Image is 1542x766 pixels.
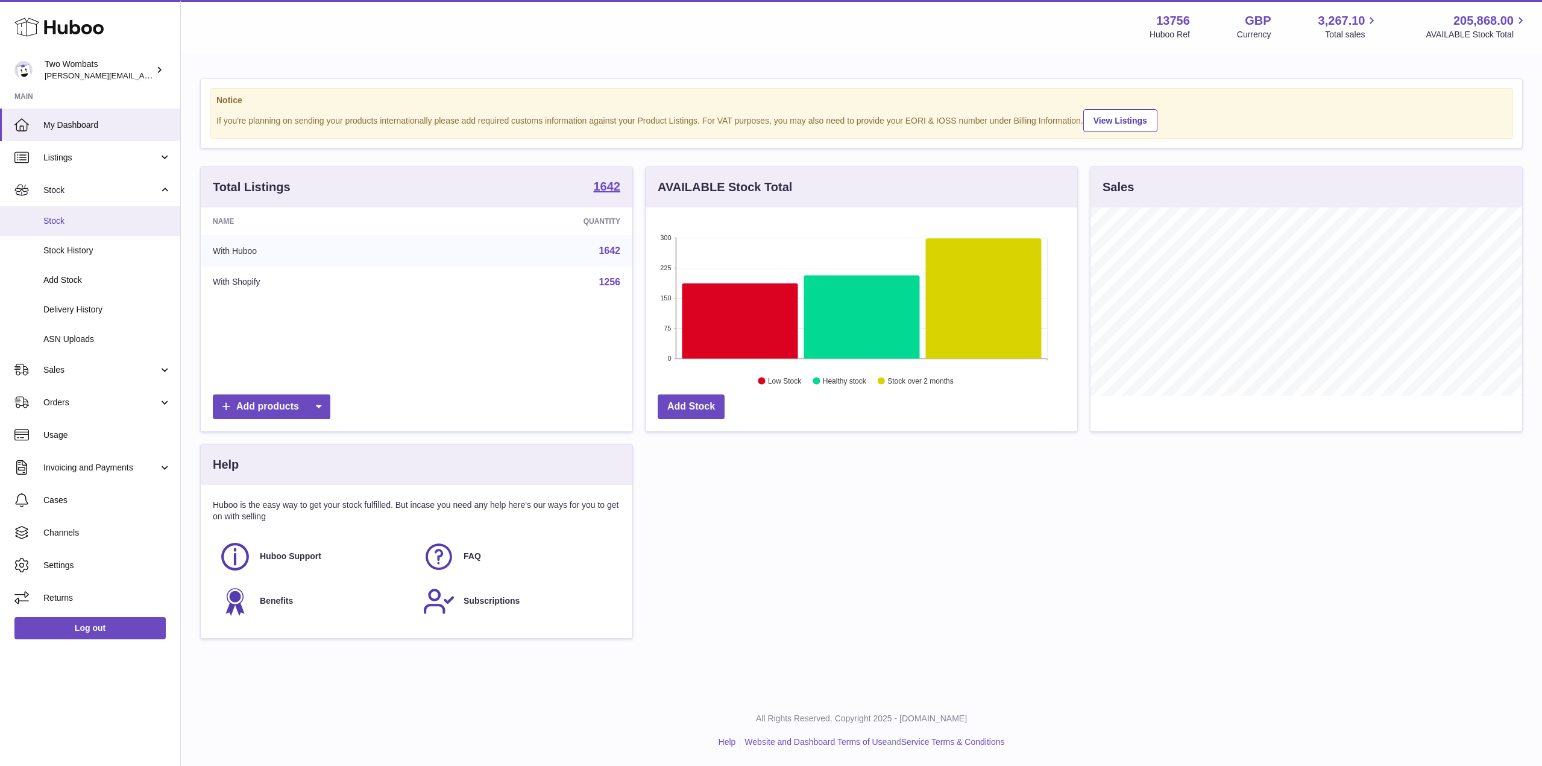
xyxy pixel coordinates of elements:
[1325,29,1379,40] span: Total sales
[1318,13,1379,40] a: 3,267.10 Total sales
[599,277,620,287] a: 1256
[43,527,171,539] span: Channels
[201,207,433,235] th: Name
[423,585,614,618] a: Subscriptions
[43,397,159,408] span: Orders
[260,551,321,562] span: Huboo Support
[1083,109,1157,132] a: View Listings
[1426,13,1528,40] a: 205,868.00 AVAILABLE Stock Total
[45,59,153,81] div: Two Wombats
[43,364,159,376] span: Sales
[464,595,520,607] span: Subscriptions
[1426,29,1528,40] span: AVAILABLE Stock Total
[260,595,293,607] span: Benefits
[664,324,671,332] text: 75
[43,560,171,571] span: Settings
[43,245,171,256] span: Stock History
[901,737,1005,747] a: Service Terms & Conditions
[43,334,171,345] span: ASN Uploads
[1237,29,1271,40] div: Currency
[43,495,171,506] span: Cases
[14,61,33,79] img: philip.carroll@twowombats.com
[660,264,671,271] text: 225
[216,95,1506,106] strong: Notice
[1318,13,1365,29] span: 3,267.10
[423,540,614,573] a: FAQ
[43,185,159,196] span: Stock
[219,585,411,618] a: Benefits
[213,394,330,419] a: Add products
[823,377,867,385] text: Healthy stock
[45,71,306,80] span: [PERSON_NAME][EMAIL_ADDRESS][PERSON_NAME][DOMAIN_NAME]
[201,235,433,267] td: With Huboo
[594,180,621,192] strong: 1642
[464,551,481,562] span: FAQ
[219,540,411,573] a: Huboo Support
[216,107,1506,132] div: If you're planning on sending your products internationally please add required customs informati...
[594,180,621,195] a: 1642
[744,737,887,747] a: Website and Dashboard Terms of Use
[43,274,171,286] span: Add Stock
[190,713,1532,724] p: All Rights Reserved. Copyright 2025 - [DOMAIN_NAME]
[658,179,792,195] h3: AVAILABLE Stock Total
[43,429,171,441] span: Usage
[43,304,171,315] span: Delivery History
[43,592,171,604] span: Returns
[43,119,171,131] span: My Dashboard
[1150,29,1190,40] div: Huboo Ref
[433,207,632,235] th: Quantity
[667,355,671,362] text: 0
[740,736,1004,748] li: and
[599,245,620,256] a: 1642
[1156,13,1190,29] strong: 13756
[201,267,433,298] td: With Shopify
[1245,13,1271,29] strong: GBP
[1453,13,1514,29] span: 205,868.00
[43,152,159,163] span: Listings
[213,499,620,522] p: Huboo is the easy way to get your stock fulfilled. But incase you need any help here's our ways f...
[768,377,802,385] text: Low Stock
[14,617,166,639] a: Log out
[213,179,291,195] h3: Total Listings
[43,462,159,473] span: Invoicing and Payments
[719,737,736,747] a: Help
[658,394,725,419] a: Add Stock
[43,215,171,227] span: Stock
[660,294,671,302] text: 150
[1103,179,1134,195] h3: Sales
[660,234,671,241] text: 300
[213,457,239,473] h3: Help
[887,377,953,385] text: Stock over 2 months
